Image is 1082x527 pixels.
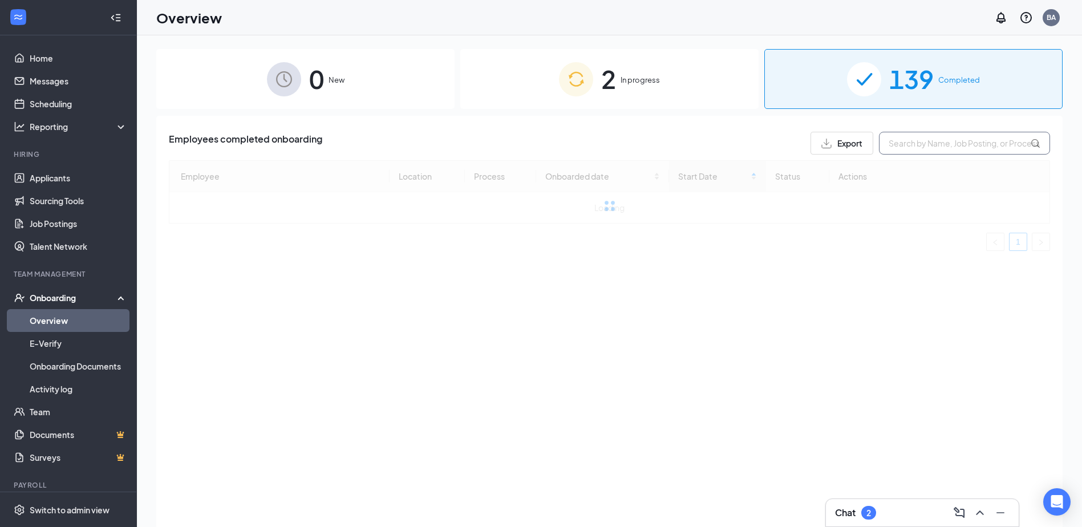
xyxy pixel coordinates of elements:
a: Talent Network [30,235,127,258]
input: Search by Name, Job Posting, or Process [879,132,1050,155]
span: Employees completed onboarding [169,132,322,155]
svg: Settings [14,504,25,516]
div: Payroll [14,480,125,490]
a: Scheduling [30,92,127,115]
button: ChevronUp [971,504,989,522]
a: Activity log [30,378,127,400]
div: Open Intercom Messenger [1043,488,1071,516]
span: 139 [889,59,934,99]
a: Sourcing Tools [30,189,127,212]
svg: WorkstreamLogo [13,11,24,23]
svg: ChevronUp [973,506,987,520]
a: Applicants [30,167,127,189]
span: Export [837,139,862,147]
h3: Chat [835,506,856,519]
a: Team [30,400,127,423]
a: Overview [30,309,127,332]
button: ComposeMessage [950,504,968,522]
svg: Collapse [110,12,121,23]
svg: ComposeMessage [953,506,966,520]
span: 0 [309,59,324,99]
button: Minimize [991,504,1010,522]
span: 2 [601,59,616,99]
svg: Analysis [14,121,25,132]
a: Onboarding Documents [30,355,127,378]
span: Completed [938,74,980,86]
a: SurveysCrown [30,446,127,469]
div: Switch to admin view [30,504,110,516]
a: E-Verify [30,332,127,355]
span: In progress [621,74,660,86]
a: Job Postings [30,212,127,235]
div: 2 [866,508,871,518]
svg: QuestionInfo [1019,11,1033,25]
span: New [329,74,345,86]
a: Messages [30,70,127,92]
svg: Notifications [994,11,1008,25]
div: BA [1047,13,1056,22]
svg: UserCheck [14,292,25,303]
div: Team Management [14,269,125,279]
div: Hiring [14,149,125,159]
a: Home [30,47,127,70]
h1: Overview [156,8,222,27]
button: Export [811,132,873,155]
div: Reporting [30,121,128,132]
svg: Minimize [994,506,1007,520]
a: DocumentsCrown [30,423,127,446]
div: Onboarding [30,292,117,303]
